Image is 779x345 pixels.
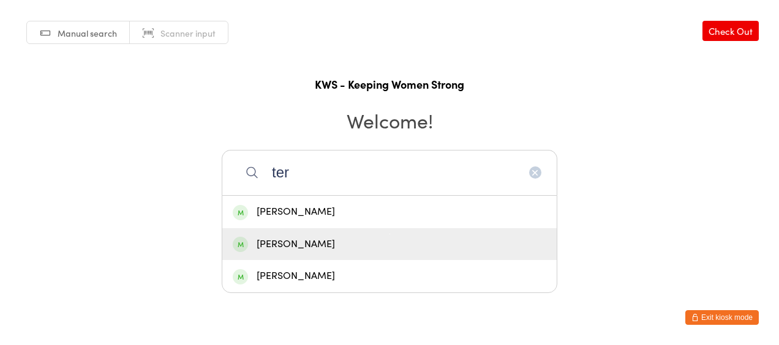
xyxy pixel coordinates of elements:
h2: Welcome! [12,106,767,134]
span: Manual search [58,27,117,39]
span: Scanner input [160,27,216,39]
input: Search [222,150,557,195]
div: [PERSON_NAME] [233,268,546,284]
div: [PERSON_NAME] [233,236,546,253]
div: [PERSON_NAME] [233,204,546,220]
button: Exit kiosk mode [685,310,759,325]
a: Check Out [702,21,759,41]
h1: KWS - Keeping Women Strong [12,76,767,92]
